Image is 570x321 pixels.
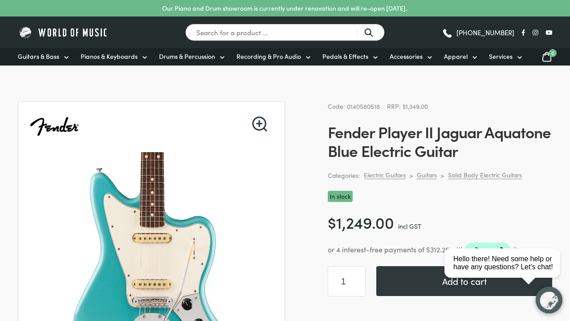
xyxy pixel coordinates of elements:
div: > [440,171,444,179]
iframe: Chat with our support team [441,223,570,321]
input: Product quantity [328,266,366,296]
a: View full-screen image gallery [252,116,267,132]
span: Guitars & Bass [18,52,59,61]
span: $ [328,211,336,233]
div: > [409,171,413,179]
bdi: 1,249.00 [328,211,394,233]
span: Services [489,52,513,61]
a: [PHONE_NUMBER] [442,26,514,39]
span: Pianos & Keyboards [81,52,138,61]
span: Categories: [328,170,360,181]
span: incl GST [398,222,421,230]
p: Our Piano and Drum showroom is currently under renovation and will re-open [DATE]. [162,4,407,13]
a: Electric Guitars [364,171,406,179]
a: Solid Body Electric Guitars [448,171,522,179]
p: In stock [328,191,353,202]
button: Add to cart [376,266,552,296]
span: Accessories [390,52,423,61]
span: Pedals & Effects [322,52,368,61]
span: Drums & Percussion [159,52,215,61]
img: Fender [29,102,80,152]
span: [PHONE_NUMBER] [456,29,514,36]
span: 0 [549,49,557,57]
a: Guitars [417,171,437,179]
h1: Fender Player II Jaguar Aquatone Blue Electric Guitar [328,122,552,160]
span: Code: 0140580518 [328,102,380,111]
input: Search for a product ... [185,24,385,41]
img: World of Music [18,25,109,39]
span: Apparel [444,52,468,61]
span: RRP: $1,349.00 [387,102,428,111]
span: Recording & Pro Audio [236,52,301,61]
